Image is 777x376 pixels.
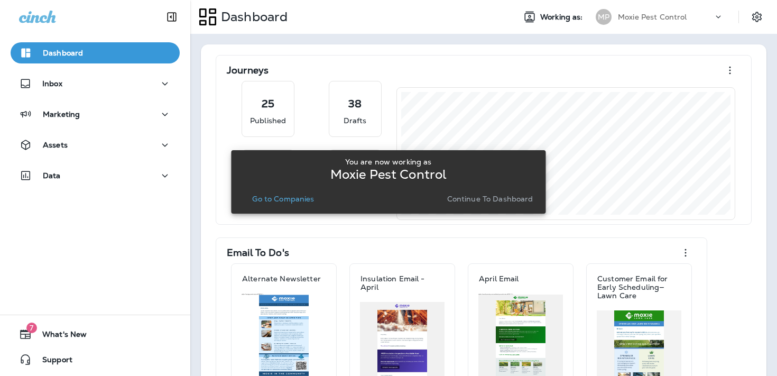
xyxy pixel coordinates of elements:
[252,195,314,203] p: Go to Companies
[11,324,180,345] button: 7What's New
[248,191,318,206] button: Go to Companies
[26,323,37,333] span: 7
[227,65,269,76] p: Journeys
[32,355,72,368] span: Support
[447,195,533,203] p: Continue to Dashboard
[217,9,288,25] p: Dashboard
[443,191,538,206] button: Continue to Dashboard
[11,165,180,186] button: Data
[540,13,585,22] span: Working as:
[597,274,681,300] p: Customer Email for Early Scheduling—Lawn Care
[618,13,687,21] p: Moxie Pest Control
[330,170,447,179] p: Moxie Pest Control
[11,42,180,63] button: Dashboard
[747,7,766,26] button: Settings
[345,158,431,166] p: You are now working as
[11,349,180,370] button: Support
[32,330,87,343] span: What's New
[11,73,180,94] button: Inbox
[227,247,289,258] p: Email To Do's
[43,49,83,57] p: Dashboard
[11,134,180,155] button: Assets
[157,6,187,27] button: Collapse Sidebar
[43,141,68,149] p: Assets
[596,9,612,25] div: MP
[43,110,80,118] p: Marketing
[11,104,180,125] button: Marketing
[42,79,62,88] p: Inbox
[43,171,61,180] p: Data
